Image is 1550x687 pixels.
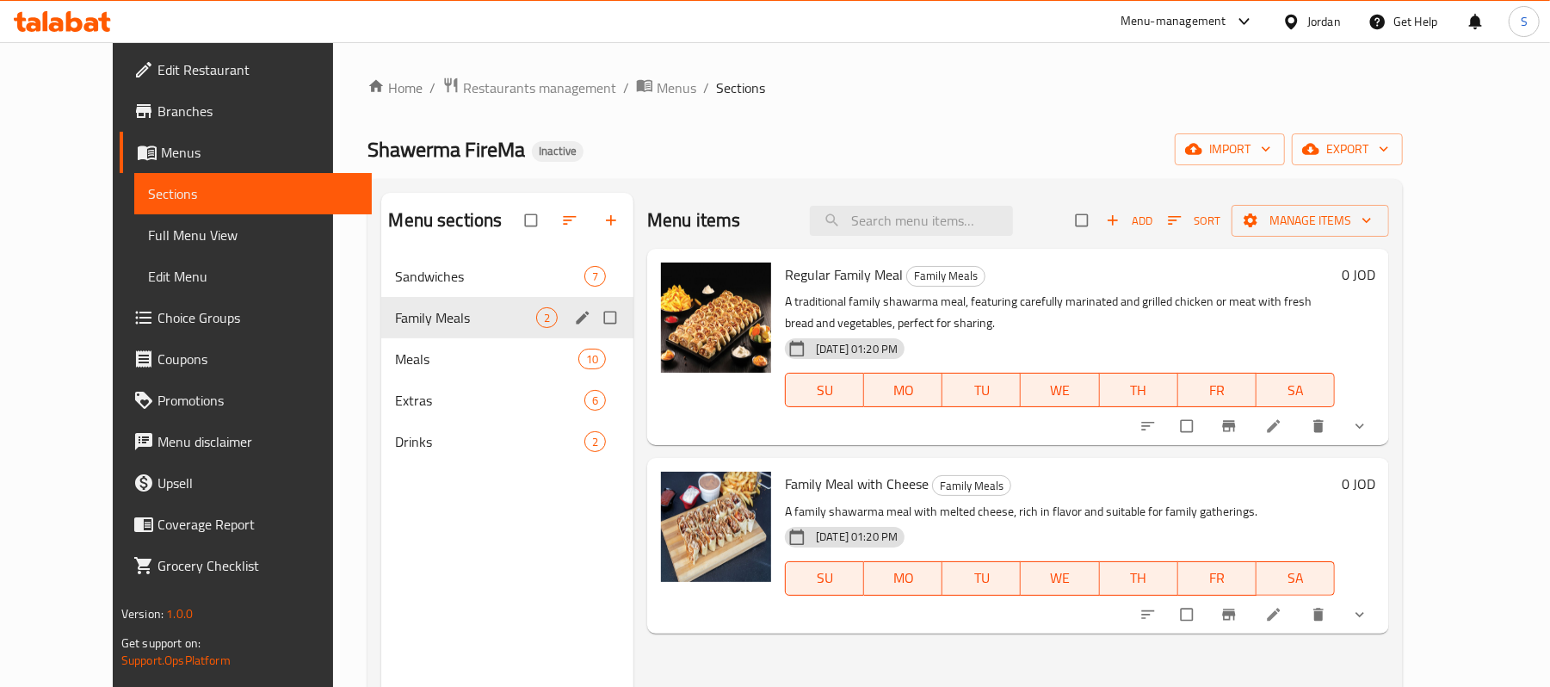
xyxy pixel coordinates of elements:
a: Branches [120,90,372,132]
span: Coupons [157,349,358,369]
button: show more [1341,596,1382,634]
button: edit [571,306,597,329]
input: search [810,206,1013,236]
button: import [1175,133,1285,165]
span: Sections [716,77,765,98]
span: WE [1028,566,1092,591]
button: SU [785,561,864,596]
span: Family Meal with Cheese [785,471,929,497]
div: Meals10 [381,338,633,380]
li: / [703,77,709,98]
span: 6 [585,393,605,409]
span: FR [1185,378,1250,403]
span: SA [1263,378,1328,403]
button: MO [864,373,942,407]
span: Menus [161,142,358,163]
img: Family Meal with Cheese [661,472,771,582]
span: import [1189,139,1271,160]
span: FR [1185,566,1250,591]
div: items [584,431,606,452]
a: Edit menu item [1265,606,1286,623]
img: Regular Family Meal [661,263,771,373]
a: Menu disclaimer [120,421,372,462]
p: A traditional family shawarma meal, featuring carefully marinated and grilled chicken or meat wit... [785,291,1335,334]
span: MO [871,566,936,591]
button: TH [1100,373,1178,407]
div: Jordan [1307,12,1341,31]
span: S [1521,12,1528,31]
nav: Menu sections [381,249,633,469]
div: Extras6 [381,380,633,421]
button: TU [942,561,1021,596]
div: Meals [395,349,577,369]
span: Family Meals [933,476,1010,496]
span: Extras [395,390,584,411]
button: TU [942,373,1021,407]
button: Branch-specific-item [1210,407,1251,445]
button: SU [785,373,864,407]
span: Sort items [1157,207,1232,234]
a: Grocery Checklist [120,545,372,586]
span: Sections [148,183,358,204]
button: delete [1300,407,1341,445]
a: Edit Menu [134,256,372,297]
span: Grocery Checklist [157,555,358,576]
span: 10 [579,351,605,368]
span: 7 [585,269,605,285]
div: items [536,307,558,328]
a: Edit Restaurant [120,49,372,90]
span: Manage items [1245,210,1375,232]
a: Support.OpsPlatform [121,649,231,672]
span: TH [1107,566,1171,591]
button: Add section [592,201,633,239]
nav: breadcrumb [367,77,1403,99]
a: Upsell [120,462,372,504]
span: Shawerma FireMa [367,130,525,169]
span: Select to update [1170,410,1207,443]
span: Promotions [157,390,358,411]
span: 2 [537,310,557,326]
button: delete [1300,596,1341,634]
span: Get support on: [121,632,201,654]
button: TH [1100,561,1178,596]
button: FR [1178,561,1257,596]
div: Family Meals2edit [381,297,633,338]
span: Restaurants management [463,77,616,98]
span: Branches [157,101,358,121]
div: items [584,390,606,411]
button: export [1292,133,1403,165]
span: export [1306,139,1389,160]
li: / [429,77,435,98]
div: Drinks [395,431,584,452]
span: TH [1107,378,1171,403]
div: Drinks2 [381,421,633,462]
a: Choice Groups [120,297,372,338]
button: SA [1257,373,1335,407]
span: Upsell [157,473,358,493]
span: WE [1028,378,1092,403]
a: Full Menu View [134,214,372,256]
span: 2 [585,434,605,450]
button: WE [1021,373,1099,407]
span: Coverage Report [157,514,358,535]
a: Coupons [120,338,372,380]
a: Restaurants management [442,77,616,99]
span: [DATE] 01:20 PM [809,529,905,545]
svg: Show Choices [1351,606,1368,623]
p: A family shawarma meal with melted cheese, rich in flavor and suitable for family gatherings. [785,501,1335,523]
span: Family Meals [395,307,536,328]
span: MO [871,378,936,403]
div: Family Meals [906,266,985,287]
a: Home [367,77,423,98]
button: Sort [1164,207,1225,234]
a: Edit menu item [1265,418,1286,435]
span: Add item [1102,207,1157,234]
span: Edit Menu [148,266,358,287]
div: items [584,266,606,287]
h6: 0 JOD [1342,263,1375,287]
span: Family Meals [907,266,985,286]
a: Menus [120,132,372,173]
span: Sandwiches [395,266,584,287]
